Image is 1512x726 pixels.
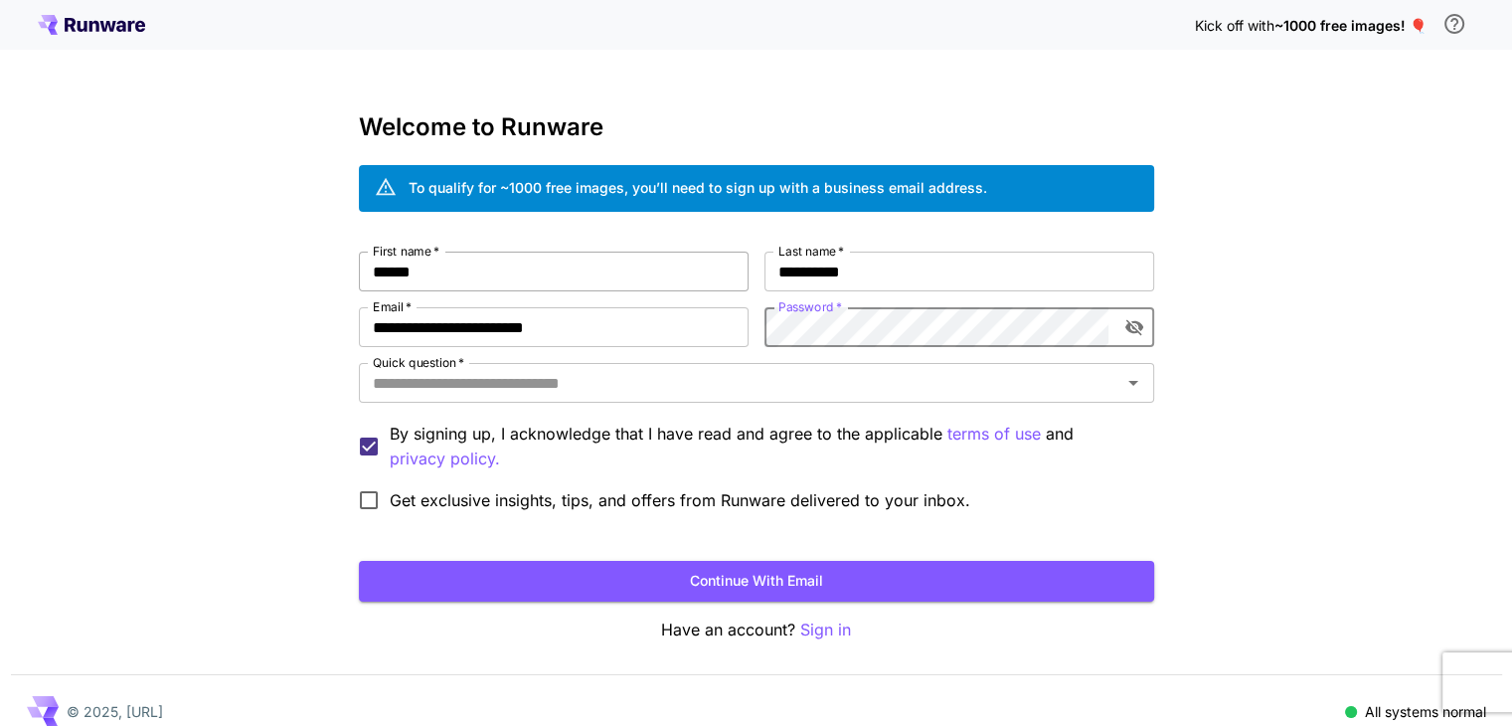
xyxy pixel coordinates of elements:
[390,447,500,471] button: By signing up, I acknowledge that I have read and agree to the applicable terms of use and
[1195,17,1274,34] span: Kick off with
[373,354,464,371] label: Quick question
[1116,309,1152,345] button: toggle password visibility
[359,618,1154,642] p: Have an account?
[373,243,439,260] label: First name
[67,701,163,722] p: © 2025, [URL]
[390,488,970,512] span: Get exclusive insights, tips, and offers from Runware delivered to your inbox.
[1434,4,1474,44] button: In order to qualify for free credit, you need to sign up with a business email address and click ...
[390,422,1138,471] p: By signing up, I acknowledge that I have read and agree to the applicable and
[1365,701,1486,722] p: All systems normal
[390,447,500,471] p: privacy policy.
[778,243,844,260] label: Last name
[373,298,412,315] label: Email
[359,113,1154,141] h3: Welcome to Runware
[1274,17,1427,34] span: ~1000 free images! 🎈
[1119,369,1147,397] button: Open
[778,298,842,315] label: Password
[947,422,1041,447] button: By signing up, I acknowledge that I have read and agree to the applicable and privacy policy.
[409,177,987,198] div: To qualify for ~1000 free images, you’ll need to sign up with a business email address.
[947,422,1041,447] p: terms of use
[800,618,851,642] button: Sign in
[359,561,1154,602] button: Continue with email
